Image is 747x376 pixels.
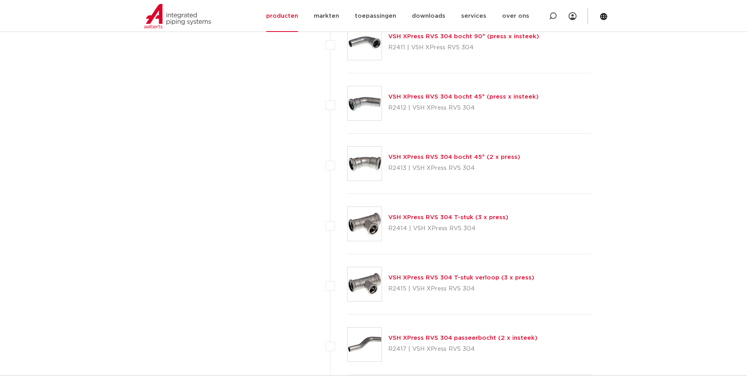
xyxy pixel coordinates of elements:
[388,275,534,281] a: VSH XPress RVS 304 T-stuk verloop (3 x press)
[388,335,538,341] a: VSH XPress RVS 304 passeerbocht (2 x insteek)
[388,102,539,114] p: R2412 | VSH XPress RVS 304
[388,343,538,356] p: R2417 | VSH XPress RVS 304
[388,34,539,39] a: VSH XPress RVS 304 bocht 90° (press x insteek)
[348,86,382,120] img: Thumbnail for VSH XPress RVS 304 bocht 45° (press x insteek)
[388,283,534,295] p: R2415 | VSH XPress RVS 304
[388,41,539,54] p: R2411 | VSH XPress RVS 304
[348,147,382,181] img: Thumbnail for VSH XPress RVS 304 bocht 45° (2 x press)
[388,162,520,175] p: R2413 | VSH XPress RVS 304
[388,222,508,235] p: R2414 | VSH XPress RVS 304
[388,154,520,160] a: VSH XPress RVS 304 bocht 45° (2 x press)
[348,207,382,241] img: Thumbnail for VSH XPress RVS 304 T-stuk (3 x press)
[348,328,382,361] img: Thumbnail for VSH XPress RVS 304 passeerbocht (2 x insteek)
[348,267,382,301] img: Thumbnail for VSH XPress RVS 304 T-stuk verloop (3 x press)
[388,94,539,100] a: VSH XPress RVS 304 bocht 45° (press x insteek)
[348,26,382,60] img: Thumbnail for VSH XPress RVS 304 bocht 90° (press x insteek)
[388,214,508,220] a: VSH XPress RVS 304 T-stuk (3 x press)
